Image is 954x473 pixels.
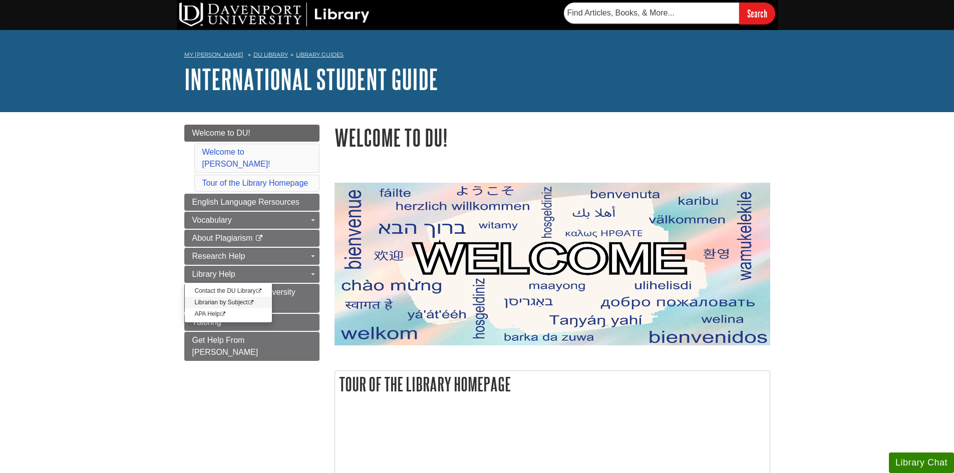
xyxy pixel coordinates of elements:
[220,311,226,316] i: This link opens in a new window
[192,270,235,278] span: Library Help
[564,3,739,24] input: Find Articles, Books, & More...
[192,234,253,242] span: About Plagiarism
[192,198,299,206] span: English Language Rersources
[192,336,258,356] span: Get Help From [PERSON_NAME]
[192,252,245,260] span: Research Help
[184,212,320,229] a: Vocabulary
[184,194,320,211] a: English Language Rersources
[184,230,320,247] a: About Plagiarism
[184,64,438,95] a: International Student Guide
[184,248,320,265] a: Research Help
[248,300,254,305] i: This link opens in a new window
[192,216,232,224] span: Vocabulary
[256,288,262,293] i: This link opens in a new window
[192,318,221,326] span: Tutoring
[253,51,288,58] a: DU Library
[889,452,954,473] button: Library Chat
[185,285,272,297] a: Contact the DU Library
[192,129,250,137] span: Welcome to DU!
[192,288,295,308] span: [PERSON_NAME] University Resources
[184,51,243,59] a: My [PERSON_NAME]
[335,125,770,150] h1: Welcome to DU!
[185,297,272,308] a: Librarian by Subject
[184,314,320,331] a: Tutoring
[184,332,320,361] a: Get Help From [PERSON_NAME]
[202,179,308,187] a: Tour of the Library Homepage
[184,48,770,64] nav: breadcrumb
[564,3,775,24] form: Searches DU Library's articles, books, and more
[184,125,320,142] a: Welcome to DU!
[184,266,320,283] a: Library Help
[335,183,770,345] img: Welcome
[296,51,344,58] a: Library Guides
[739,3,775,24] input: Search
[202,148,270,168] a: Welcome to [PERSON_NAME]!
[184,125,320,361] div: Guide Page Menu
[335,371,770,397] h2: Tour of the Library Homepage
[255,235,263,242] i: This link opens in a new window
[179,3,370,27] img: DU Library
[185,308,272,320] a: APA Help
